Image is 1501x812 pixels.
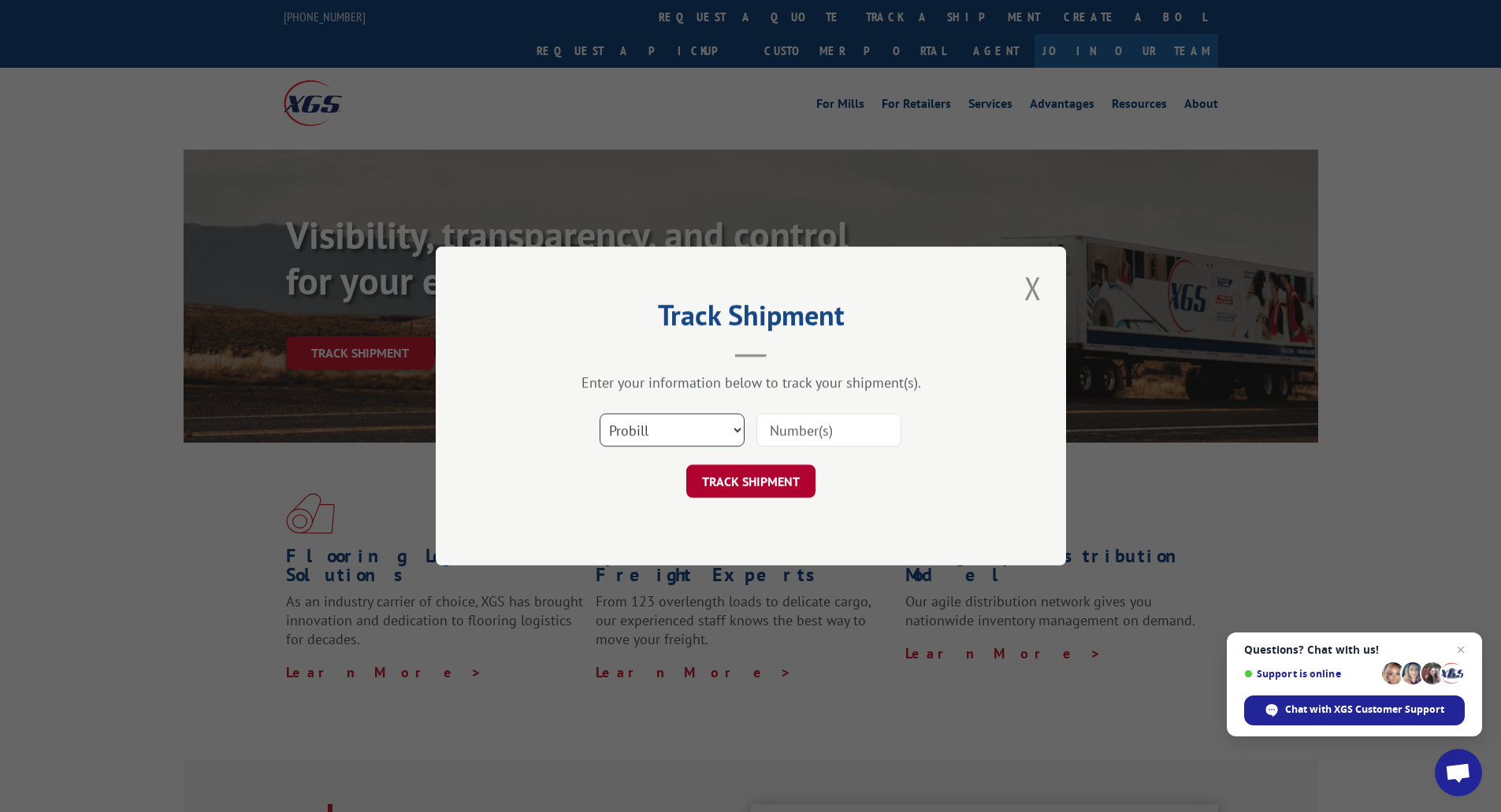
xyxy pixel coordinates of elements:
button: TRACK SHIPMENT [686,465,816,498]
span: Chat with XGS Customer Support [1244,695,1465,725]
span: Questions? Chat with us! [1244,643,1465,656]
button: Close modal [1020,266,1046,310]
input: Number(s) [756,413,901,447]
div: Enter your information below to track your shipment(s). [515,373,987,391]
a: Open chat [1435,749,1482,796]
h2: Track Shipment [515,304,987,334]
span: Chat with XGS Customer Support [1285,703,1444,717]
span: Support is online [1244,668,1377,680]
